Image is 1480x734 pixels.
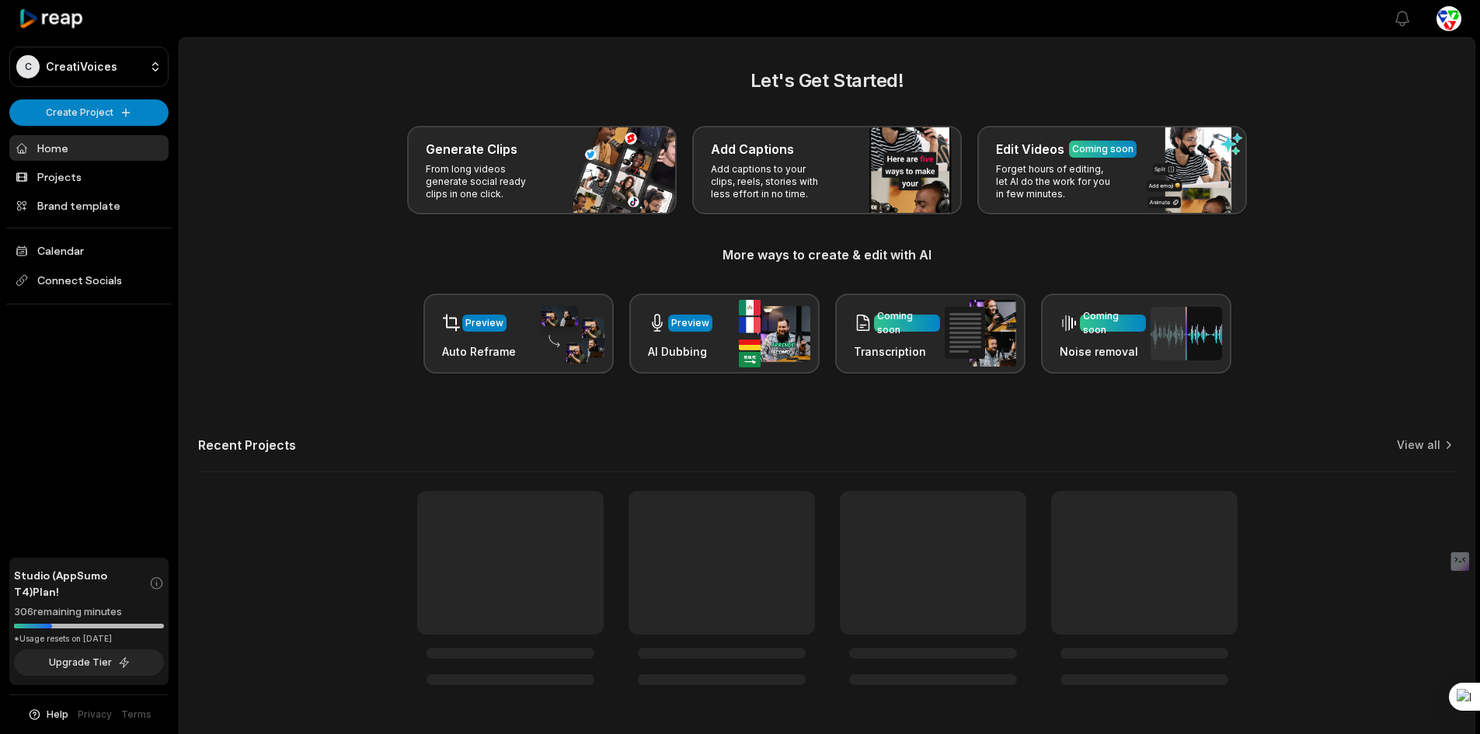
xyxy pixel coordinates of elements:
[198,437,296,453] h2: Recent Projects
[442,343,516,360] h3: Auto Reframe
[711,140,794,158] h3: Add Captions
[14,567,149,600] span: Studio (AppSumo T4) Plan!
[14,649,164,676] button: Upgrade Tier
[16,55,40,78] div: C
[27,708,68,722] button: Help
[648,343,712,360] h3: AI Dubbing
[426,140,517,158] h3: Generate Clips
[877,309,937,337] div: Coming soon
[533,304,604,364] img: auto_reframe.png
[198,245,1456,264] h3: More ways to create & edit with AI
[78,708,112,722] a: Privacy
[711,163,831,200] p: Add captions to your clips, reels, stories with less effort in no time.
[1083,309,1143,337] div: Coming soon
[9,266,169,294] span: Connect Socials
[854,343,940,360] h3: Transcription
[426,163,546,200] p: From long videos generate social ready clips in one click.
[945,300,1016,367] img: transcription.png
[9,99,169,126] button: Create Project
[739,300,810,367] img: ai_dubbing.png
[121,708,151,722] a: Terms
[996,163,1116,200] p: Forget hours of editing, let AI do the work for you in few minutes.
[996,140,1064,158] h3: Edit Videos
[1060,343,1146,360] h3: Noise removal
[1151,307,1222,360] img: noise_removal.png
[9,164,169,190] a: Projects
[9,193,169,218] a: Brand template
[198,67,1456,95] h2: Let's Get Started!
[14,633,164,645] div: *Usage resets on [DATE]
[1397,437,1440,453] a: View all
[9,238,169,263] a: Calendar
[9,135,169,161] a: Home
[671,316,709,330] div: Preview
[47,708,68,722] span: Help
[1072,142,1134,156] div: Coming soon
[46,60,117,74] p: CreatiVoices
[465,316,503,330] div: Preview
[14,604,164,620] div: 306 remaining minutes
